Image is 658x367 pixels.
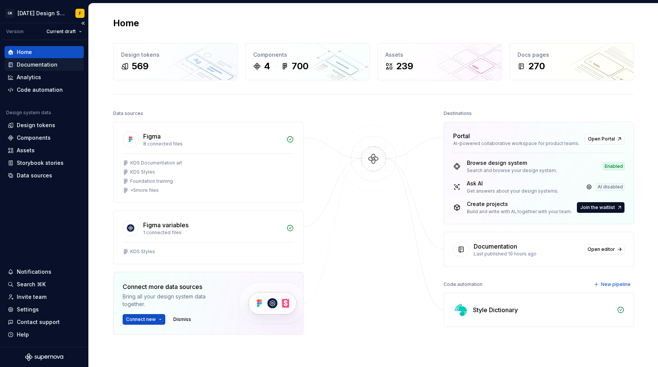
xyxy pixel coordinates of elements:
button: Join the waitlist [577,202,624,213]
div: Version [6,29,24,35]
div: Data sources [17,172,52,179]
a: Settings [5,303,84,316]
button: New pipeline [591,279,634,290]
h2: Home [113,17,139,29]
div: KDS Styles [130,169,155,175]
button: Dismiss [170,314,195,325]
a: Figma8 connected filesKDS Documentation artKDS StylesFoundation training+5more files [113,122,303,203]
div: CK [5,9,14,18]
a: Data sources [5,169,84,182]
svg: Supernova Logo [25,353,63,361]
button: Collapse sidebar [78,18,88,29]
div: Enabled [603,163,624,170]
div: Build and write with AI, together with your team. [467,209,572,215]
div: Help [17,331,29,338]
div: AI-powered collaborative workspace for product teams. [453,140,580,147]
div: Code automation [17,86,63,94]
div: Home [17,48,32,56]
div: 1 connected files [143,230,282,236]
span: New pipeline [601,281,631,287]
div: Create projects [467,200,572,208]
div: Figma variables [143,220,188,230]
button: Notifications [5,266,84,278]
a: Open editor [584,244,624,255]
div: Docs pages [517,51,626,59]
a: Figma variables1 connected filesKDS Styles [113,211,303,264]
div: Search ⌘K [17,281,46,288]
div: Design tokens [121,51,230,59]
div: 700 [292,60,308,72]
a: Docs pages270 [509,43,634,80]
div: Components [17,134,51,142]
div: KDS Documentation art [130,160,182,166]
div: Style Dictionary [473,305,518,314]
a: Home [5,46,84,58]
div: 270 [528,60,545,72]
a: Documentation [5,59,84,71]
a: Analytics [5,71,84,83]
a: Assets239 [377,43,502,80]
div: Code automation [444,279,482,290]
div: Storybook stories [17,159,64,167]
button: CK[DATE] Design SystemF [2,5,87,21]
div: Data sources [113,108,143,119]
div: AI disabled [596,183,624,191]
span: Dismiss [173,316,191,322]
a: Design tokens569 [113,43,238,80]
div: Documentation [474,242,517,251]
span: Open Portal [588,136,615,142]
div: Components [253,51,362,59]
a: Open Portal [585,134,624,144]
div: Design tokens [17,121,55,129]
div: Assets [17,147,35,154]
a: Components4700 [245,43,370,80]
div: 8 connected files [143,141,282,147]
div: Analytics [17,73,41,81]
div: Design system data [6,110,51,116]
div: Assets [385,51,494,59]
div: Last published 19 hours ago [474,251,580,257]
button: Help [5,329,84,341]
div: + 5 more files [130,187,159,193]
div: KDS Styles [130,249,155,255]
span: Join the waitlist [580,204,615,211]
div: Invite team [17,293,46,301]
div: Get answers about your design systems. [467,188,559,194]
button: Search ⌘K [5,278,84,290]
button: Current draft [43,26,85,37]
div: F [79,10,81,16]
div: Figma [143,132,161,141]
a: Design tokens [5,119,84,131]
a: Storybook stories [5,157,84,169]
div: [DATE] Design System [18,10,66,17]
div: Notifications [17,268,51,276]
a: Assets [5,144,84,156]
div: Browse design system [467,159,557,167]
div: Connect more data sources [123,282,225,291]
div: Documentation [17,61,57,69]
a: Components [5,132,84,144]
div: Destinations [444,108,472,119]
div: Bring all your design system data together. [123,293,225,308]
div: 569 [132,60,149,72]
div: Ask AI [467,180,559,187]
span: Connect new [126,316,156,322]
div: Portal [453,131,470,140]
div: Contact support [17,318,60,326]
div: Foundation training [130,178,173,184]
a: Invite team [5,291,84,303]
button: Contact support [5,316,84,328]
div: Search and browse your design system. [467,168,557,174]
span: Current draft [46,29,76,35]
div: Settings [17,306,39,313]
div: 4 [264,60,270,72]
div: 239 [396,60,413,72]
button: Connect new [123,314,165,325]
a: Code automation [5,84,84,96]
span: Open editor [588,246,615,252]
